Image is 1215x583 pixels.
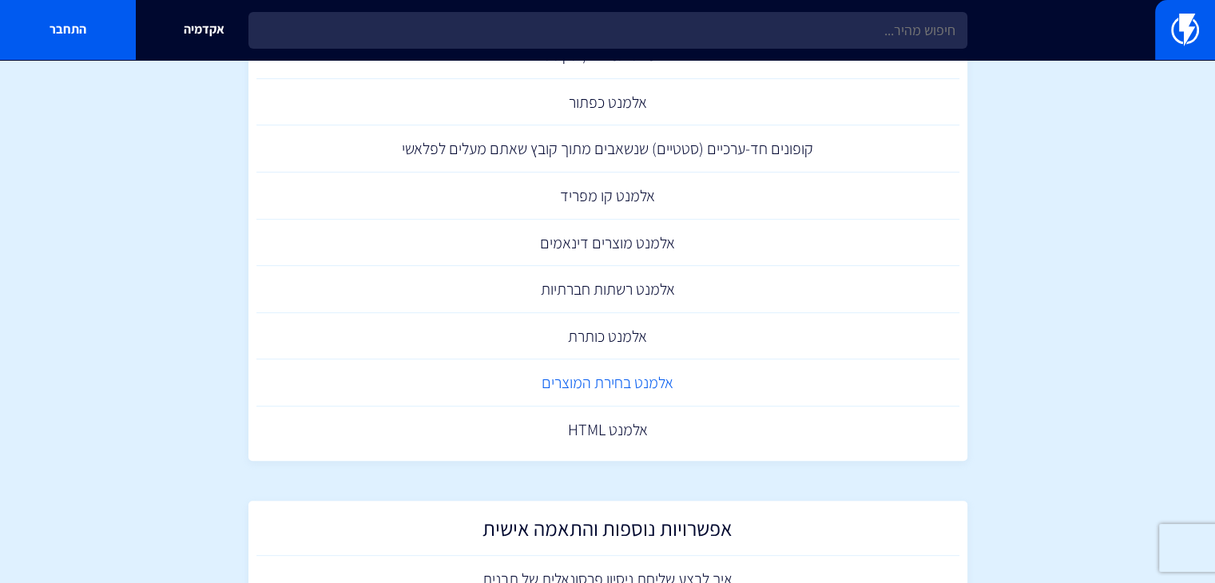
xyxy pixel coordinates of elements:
a: אלמנט כפתור [256,79,959,126]
a: אלמנט כותרת [256,313,959,360]
input: חיפוש מהיר... [248,12,967,49]
a: אלמנט מוצרים דינאמים [256,220,959,267]
a: אלמנט בחירת המוצרים [256,359,959,407]
a: אלמנט HTML [256,407,959,454]
h2: אפשרויות נוספות והתאמה אישית [264,517,951,548]
a: אפשרויות נוספות והתאמה אישית [256,509,959,556]
a: קופונים חד-ערכיים (סטטיים) שנשאבים מתוך קובץ שאתם מעלים לפלאשי [256,125,959,173]
a: אלמנט רשתות חברתיות [256,266,959,313]
a: אלמנט קו מפריד [256,173,959,220]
